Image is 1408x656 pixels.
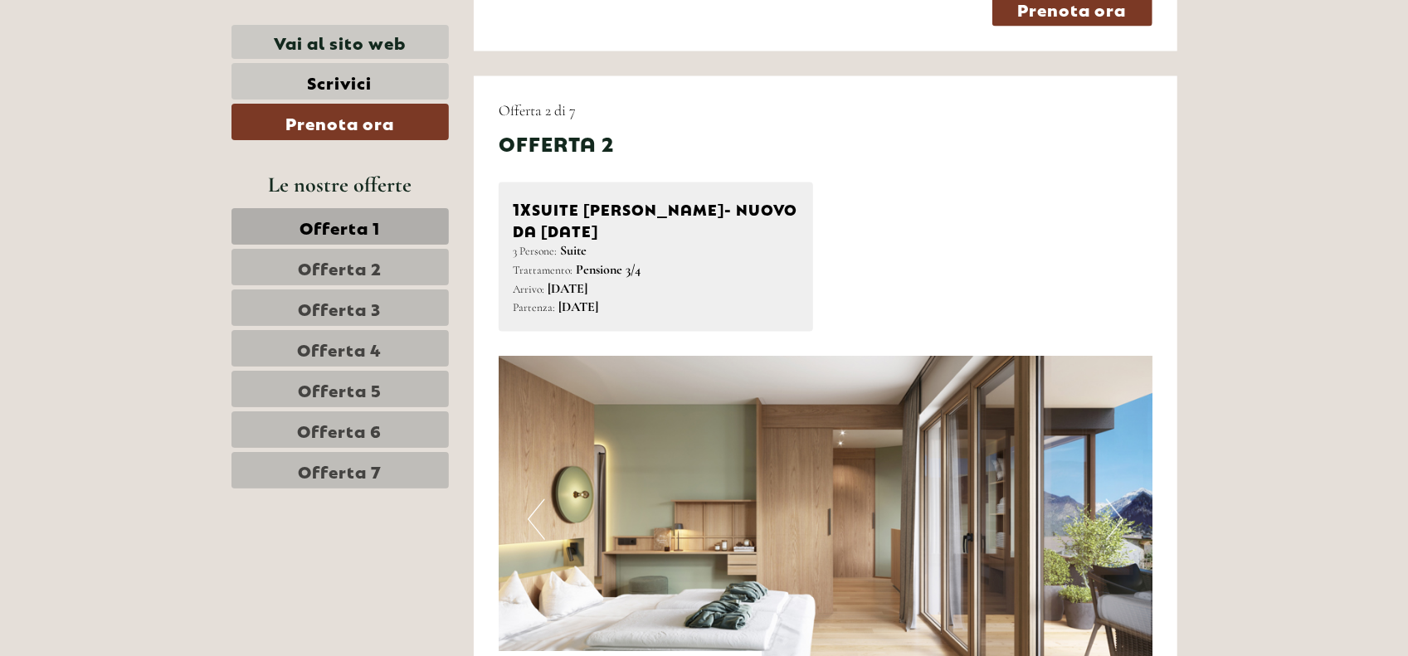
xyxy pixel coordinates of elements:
span: Offerta 5 [298,377,382,401]
button: Invia [556,430,654,466]
span: Offerta 7 [298,459,382,482]
a: Vai al sito web [231,25,449,59]
small: Partenza: [513,301,555,315]
div: SUITE [PERSON_NAME]- nuovo da [DATE] [513,197,799,241]
button: Previous [528,499,545,541]
button: Next [1106,499,1123,541]
span: Offerta 2 di 7 [499,102,576,120]
a: Prenota ora [231,104,449,140]
b: [DATE] [548,281,587,298]
span: Offerta 1 [300,215,380,238]
div: [GEOGRAPHIC_DATA] [25,48,222,61]
div: [DATE] [297,12,357,41]
small: 3 Persone: [513,245,557,259]
small: 22:17 [25,80,222,92]
span: Offerta 3 [299,296,382,319]
b: Pensione 3/4 [576,262,641,279]
b: Suite [560,243,587,260]
span: Offerta 6 [298,418,382,441]
div: Buon giorno, come possiamo aiutarla? [12,45,230,95]
div: Le nostre offerte [231,169,449,200]
b: [DATE] [558,299,598,316]
a: Scrivici [231,63,449,100]
b: 1x [513,197,532,220]
small: Arrivo: [513,283,544,297]
div: Offerta 2 [499,129,614,158]
span: Offerta 2 [298,255,382,279]
span: Offerta 4 [298,337,382,360]
small: Trattamento: [513,264,572,278]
